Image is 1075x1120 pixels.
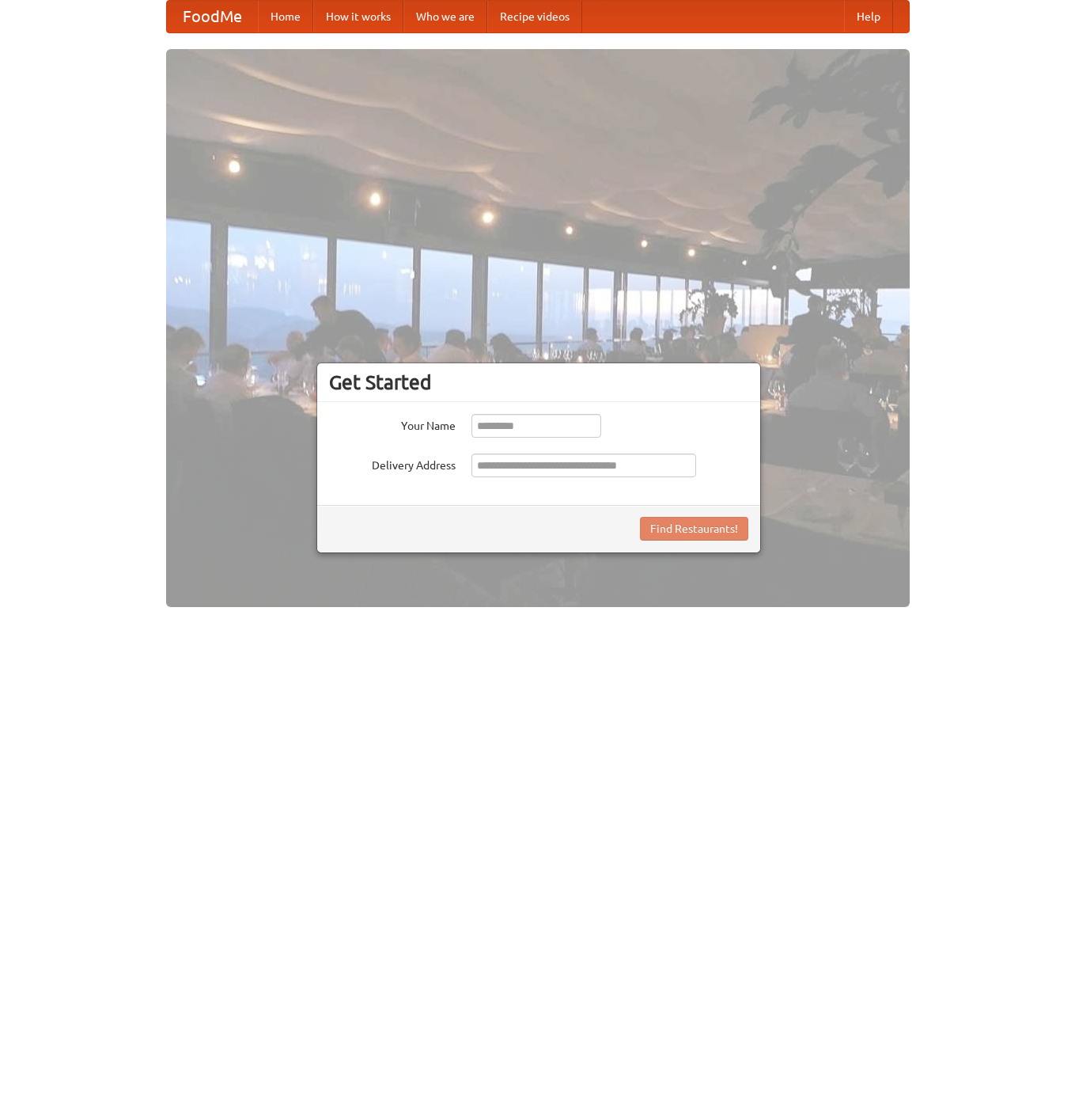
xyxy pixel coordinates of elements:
[640,517,748,541] button: Find Restaurants!
[329,370,748,394] h3: Get Started
[329,454,456,473] label: Delivery Address
[403,1,487,32] a: Who we are
[167,1,258,32] a: FoodMe
[329,414,456,434] label: Your Name
[313,1,403,32] a: How it works
[844,1,893,32] a: Help
[258,1,313,32] a: Home
[487,1,582,32] a: Recipe videos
